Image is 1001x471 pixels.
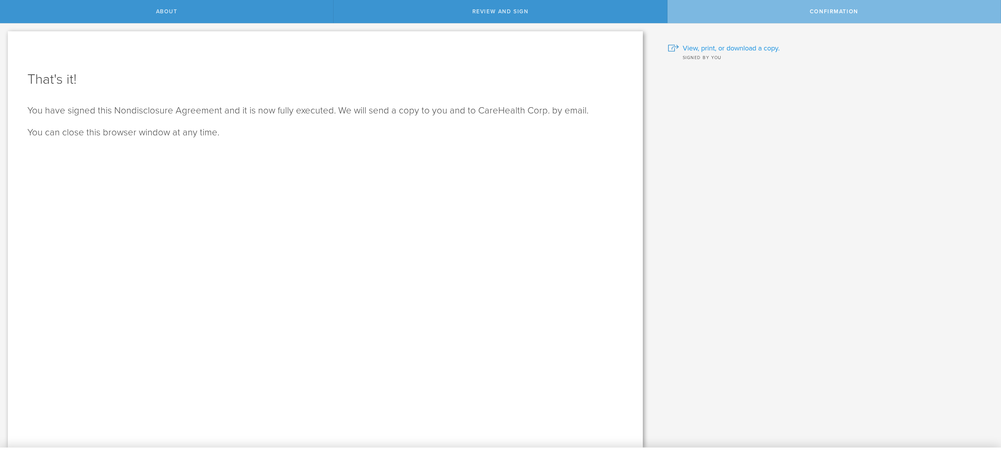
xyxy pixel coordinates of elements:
h1: That's it! [27,70,623,89]
span: View, print, or download a copy. [683,43,780,53]
span: Review and sign [472,8,529,15]
p: You have signed this Nondisclosure Agreement and it is now fully executed. We will send a copy to... [27,104,623,117]
p: You can close this browser window at any time. [27,126,623,139]
span: Confirmation [810,8,858,15]
span: About [156,8,178,15]
div: Signed by you [668,53,989,61]
iframe: Chat Widget [962,410,1001,448]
